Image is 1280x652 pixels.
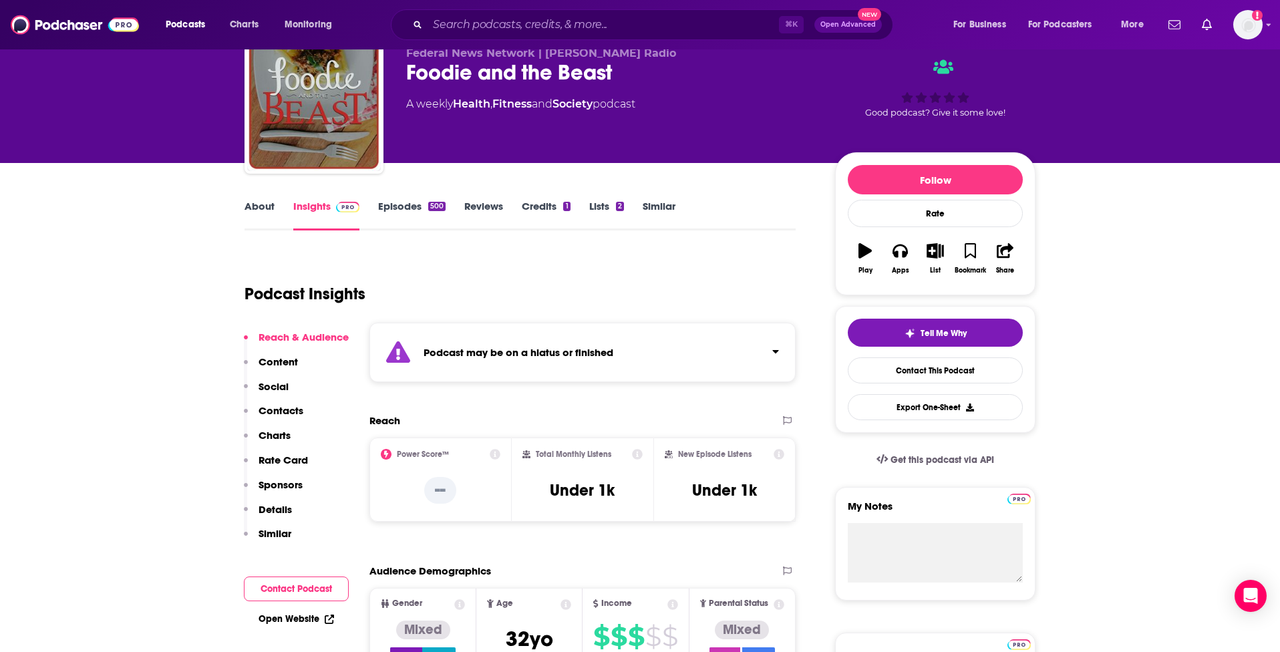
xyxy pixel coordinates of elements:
[1252,10,1263,21] svg: Add a profile image
[221,14,267,35] a: Charts
[1235,580,1267,612] div: Open Intercom Messenger
[1007,637,1031,650] a: Pro website
[244,454,308,478] button: Rate Card
[244,478,303,503] button: Sponsors
[259,429,291,442] p: Charts
[848,234,883,283] button: Play
[835,47,1035,130] div: Good podcast? Give it some love!
[244,527,291,552] button: Similar
[865,108,1005,118] span: Good podcast? Give it some love!
[259,355,298,368] p: Content
[692,480,757,500] h3: Under 1k
[406,96,635,112] div: A weekly podcast
[259,527,291,540] p: Similar
[259,613,334,625] a: Open Website
[259,454,308,466] p: Rate Card
[866,444,1005,476] a: Get this podcast via API
[245,284,365,304] h1: Podcast Insights
[709,599,768,608] span: Parental Status
[245,200,275,230] a: About
[396,621,450,639] div: Mixed
[953,234,987,283] button: Bookmark
[1233,10,1263,39] button: Show profile menu
[424,346,613,359] strong: Podcast may be on a hiatus or finished
[892,267,909,275] div: Apps
[905,328,915,339] img: tell me why sparkle
[678,450,752,459] h2: New Episode Listens
[506,626,553,652] span: 32 yo
[1007,639,1031,650] img: Podchaser Pro
[1163,13,1186,36] a: Show notifications dropdown
[858,267,872,275] div: Play
[392,599,422,608] span: Gender
[369,323,796,382] section: Click to expand status details
[492,98,532,110] a: Fitness
[715,621,769,639] div: Mixed
[628,626,644,647] span: $
[285,15,332,34] span: Monitoring
[848,357,1023,383] a: Contact This Podcast
[1007,494,1031,504] img: Podchaser Pro
[779,16,804,33] span: ⌘ K
[369,564,491,577] h2: Audience Demographics
[814,17,882,33] button: Open AdvancedNew
[1112,14,1160,35] button: open menu
[820,21,876,28] span: Open Advanced
[611,626,627,647] span: $
[883,234,917,283] button: Apps
[464,200,503,230] a: Reviews
[428,202,446,211] div: 500
[336,202,359,212] img: Podchaser Pro
[848,394,1023,420] button: Export One-Sheet
[643,200,675,230] a: Similar
[1233,10,1263,39] img: User Profile
[406,47,676,59] span: Federal News Network | [PERSON_NAME] Radio
[259,478,303,491] p: Sponsors
[930,267,941,275] div: List
[1019,14,1112,35] button: open menu
[918,234,953,283] button: List
[453,98,490,110] a: Health
[244,355,298,380] button: Content
[955,267,986,275] div: Bookmark
[244,380,289,405] button: Social
[293,200,359,230] a: InsightsPodchaser Pro
[988,234,1023,283] button: Share
[522,200,570,230] a: Credits1
[11,12,139,37] img: Podchaser - Follow, Share and Rate Podcasts
[166,15,205,34] span: Podcasts
[953,15,1006,34] span: For Business
[536,450,611,459] h2: Total Monthly Listens
[424,477,456,504] p: --
[891,454,994,466] span: Get this podcast via API
[1233,10,1263,39] span: Logged in as BaltzandCompany
[259,380,289,393] p: Social
[244,503,292,528] button: Details
[848,319,1023,347] button: tell me why sparkleTell Me Why
[563,202,570,211] div: 1
[921,328,967,339] span: Tell Me Why
[156,14,222,35] button: open menu
[378,200,446,230] a: Episodes500
[645,626,661,647] span: $
[848,500,1023,523] label: My Notes
[259,331,349,343] p: Reach & Audience
[244,404,303,429] button: Contacts
[1196,13,1217,36] a: Show notifications dropdown
[275,14,349,35] button: open menu
[369,414,400,427] h2: Reach
[244,331,349,355] button: Reach & Audience
[601,599,632,608] span: Income
[1028,15,1092,34] span: For Podcasters
[944,14,1023,35] button: open menu
[259,404,303,417] p: Contacts
[490,98,492,110] span: ,
[247,37,381,171] img: Foodie and the Beast
[496,599,513,608] span: Age
[404,9,906,40] div: Search podcasts, credits, & more...
[1121,15,1144,34] span: More
[593,626,609,647] span: $
[428,14,779,35] input: Search podcasts, credits, & more...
